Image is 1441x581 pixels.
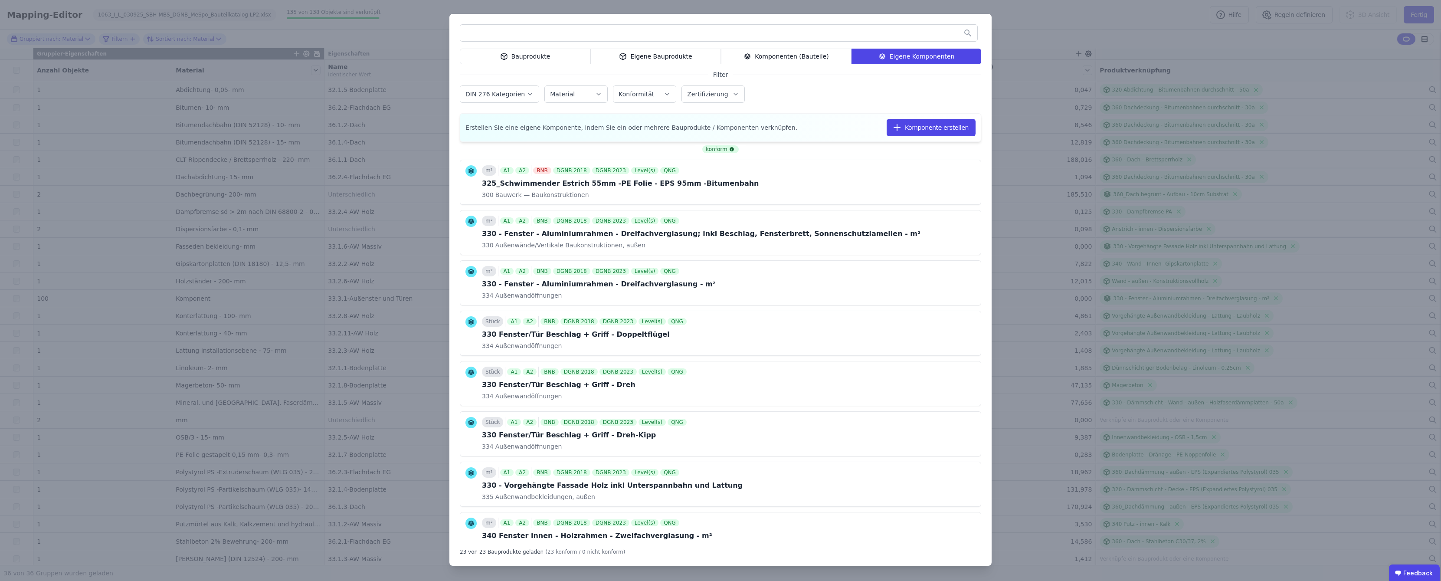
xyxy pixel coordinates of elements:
[540,419,558,426] div: BNB
[599,368,637,375] div: DGNB 2023
[639,419,666,426] div: Level(s)
[523,419,537,426] div: A2
[500,217,514,224] div: A1
[515,469,529,476] div: A2
[482,266,496,276] div: m²
[482,190,494,199] span: 300
[500,167,514,174] div: A1
[482,492,494,501] span: 335
[482,480,743,491] div: 330 - Vorgehängte Fassade Holz inkl Unterspannbahn und Lattung
[482,442,494,451] span: 334
[560,368,598,375] div: DGNB 2018
[553,519,590,526] div: DGNB 2018
[599,419,637,426] div: DGNB 2023
[500,268,514,275] div: A1
[540,318,558,325] div: BNB
[533,217,551,224] div: BNB
[540,368,558,375] div: BNB
[702,145,738,153] div: konform
[460,545,544,555] div: 23 von 23 Bauprodukte geladen
[500,469,514,476] div: A1
[533,519,551,526] div: BNB
[523,318,537,325] div: A2
[592,268,629,275] div: DGNB 2023
[631,469,658,476] div: Level(s)
[553,167,590,174] div: DGNB 2018
[668,318,687,325] div: QNG
[482,216,496,226] div: m²
[482,467,496,478] div: m²
[482,380,688,390] div: 330 Fenster/Tür Beschlag + Griff - Dreh
[494,291,562,300] span: Außenwandöffnungen
[660,519,679,526] div: QNG
[494,442,562,451] span: Außenwandöffnungen
[482,531,712,541] div: 340 Fenster innen - Holzrahmen - Zweifachverglasung - m²
[550,91,576,98] label: Material
[482,178,759,189] div: 325_Schwimmender Estrich 55mm -PE Folie - EPS 95mm -Bitumenbahn
[560,419,598,426] div: DGNB 2018
[592,217,629,224] div: DGNB 2023
[533,167,551,174] div: BNB
[682,86,744,102] button: Zertifizierung
[553,217,590,224] div: DGNB 2018
[482,518,496,528] div: m²
[592,519,629,526] div: DGNB 2023
[482,241,494,249] span: 330
[660,469,679,476] div: QNG
[631,268,658,275] div: Level(s)
[482,165,496,176] div: m²
[613,86,676,102] button: Konformität
[687,91,730,98] label: Zertifizierung
[660,217,679,224] div: QNG
[465,91,527,98] label: DIN 276 Kategorien
[631,217,658,224] div: Level(s)
[482,329,688,340] div: 330 Fenster/Tür Beschlag + Griff - Doppeltflügel
[668,419,687,426] div: QNG
[460,86,539,102] button: DIN 276 Kategorien
[851,49,981,64] div: Eigene Komponenten
[482,341,494,350] span: 334
[482,316,503,327] div: Stück
[494,392,562,400] span: Außenwandöffnungen
[592,167,629,174] div: DGNB 2023
[507,318,521,325] div: A1
[515,268,529,275] div: A2
[465,123,797,132] span: Erstellen Sie eine eigene Komponente, indem Sie ein oder mehrere Bauprodukte / Komponenten verknü...
[545,86,607,102] button: Material
[660,268,679,275] div: QNG
[631,167,658,174] div: Level(s)
[482,279,716,289] div: 330 - Fenster - Aluminiumrahmen - Dreifachverglasung - m²
[590,49,721,64] div: Eigene Bauprodukte
[494,341,562,350] span: Außenwandöffnungen
[631,519,658,526] div: Level(s)
[533,469,551,476] div: BNB
[560,318,598,325] div: DGNB 2018
[515,217,529,224] div: A2
[460,49,590,64] div: Bauprodukte
[494,190,589,199] span: Bauwerk — Baukonstruktionen
[599,318,637,325] div: DGNB 2023
[500,519,514,526] div: A1
[515,167,529,174] div: A2
[523,368,537,375] div: A2
[507,368,521,375] div: A1
[482,417,503,427] div: Stück
[507,419,521,426] div: A1
[721,49,851,64] div: Komponenten (Bauteile)
[639,368,666,375] div: Level(s)
[553,469,590,476] div: DGNB 2018
[482,291,494,300] span: 334
[482,229,920,239] div: 330 - Fenster - Aluminiumrahmen - Dreifachverglasung; inkl Beschlag, Fensterbrett, Sonnenschutzla...
[545,545,625,555] div: (23 konform / 0 nicht konform)
[553,268,590,275] div: DGNB 2018
[482,367,503,377] div: Stück
[639,318,666,325] div: Level(s)
[887,119,976,136] button: Komponente erstellen
[482,392,494,400] span: 334
[482,430,688,440] div: 330 Fenster/Tür Beschlag + Griff - Dreh-Kipp
[533,268,551,275] div: BNB
[592,469,629,476] div: DGNB 2023
[668,368,687,375] div: QNG
[494,492,595,501] span: Außenwandbekleidungen, außen
[494,241,645,249] span: Außenwände/Vertikale Baukonstruktionen, außen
